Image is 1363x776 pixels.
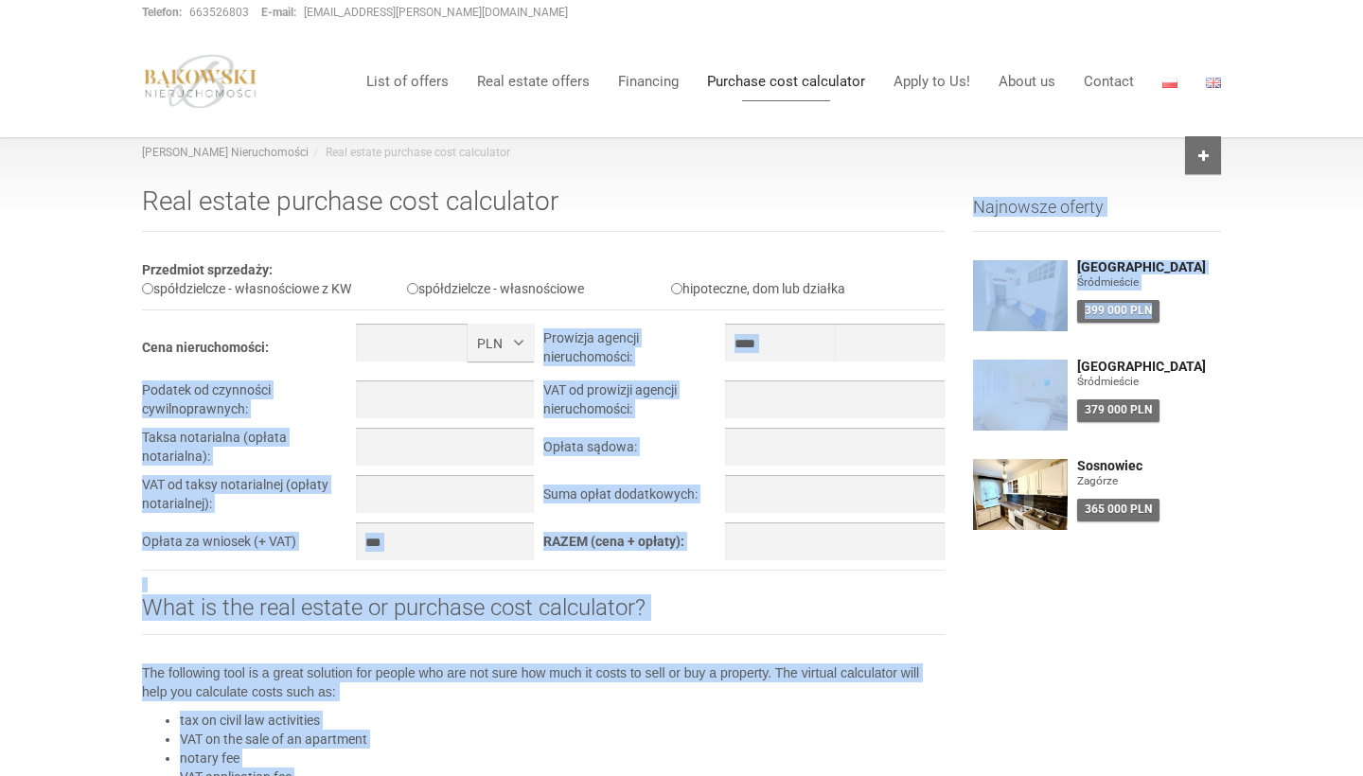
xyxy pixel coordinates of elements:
a: List of offers [352,62,463,100]
figure: Śródmieście [1077,274,1222,291]
td: Opłata sądowa: [543,428,725,475]
li: tax on civil law activities [180,711,945,730]
input: spółdzielcze - własnościowe [407,283,418,294]
a: [PERSON_NAME] Nieruchomości [142,146,309,159]
strong: Telefon: [142,6,182,19]
img: English [1206,78,1221,88]
b: Przedmiot sprzedaży: [142,262,273,277]
figure: Zagórze [1077,473,1222,489]
a: [GEOGRAPHIC_DATA] [1077,260,1222,274]
img: Polski [1162,78,1177,88]
a: Contact [1070,62,1148,100]
td: Taksa notarialna (opłata notarialna): [142,428,356,475]
strong: E-mail: [261,6,296,19]
button: PLN [468,324,534,362]
img: logo [142,54,259,109]
td: Suma opłat dodatkowych: [543,475,725,522]
a: Financing [604,62,693,100]
div: 365 000 PLN [1077,499,1159,520]
span: PLN [477,334,510,353]
a: Apply to Us! [879,62,984,100]
a: 663526803 [189,6,249,19]
td: VAT od taksy notarialnej (opłaty notarialnej): [142,475,356,522]
input: hipoteczne, dom lub działka [671,283,682,294]
input: spółdzielcze - własnościowe z KW [142,283,153,294]
a: [GEOGRAPHIC_DATA] [1077,360,1222,374]
h2: What is the real estate or purchase cost calculator? [142,595,945,635]
a: Sosnowiec [1077,459,1222,473]
h3: Najnowsze oferty [973,198,1222,232]
label: spółdzielcze - własnościowe z KW [142,281,351,296]
li: VAT on the sale of an apartment [180,730,945,749]
h1: Real estate purchase cost calculator [142,187,945,232]
b: Cena nieruchomości: [142,340,269,355]
li: Real estate purchase cost calculator [309,145,510,161]
td: Opłata za wniosek (+ VAT) [142,522,356,570]
td: Prowizja agencji nieruchomości: [543,324,725,380]
li: notary fee [180,749,945,767]
a: Purchase cost calculator [693,62,879,100]
label: hipoteczne, dom lub działka [671,281,845,296]
a: About us [984,62,1070,100]
b: RAZEM (cena + opłaty): [543,534,684,549]
div: 399 000 PLN [1077,300,1159,322]
a: Real estate offers [463,62,604,100]
p: The following tool is a great solution for people who are not sure how much it costs to sell or b... [142,663,945,701]
div: 379 000 PLN [1077,399,1159,421]
td: Podatek od czynności cywilnoprawnych: [142,380,356,428]
a: [EMAIL_ADDRESS][PERSON_NAME][DOMAIN_NAME] [304,6,568,19]
label: spółdzielcze - własnościowe [407,281,584,296]
figure: Śródmieście [1077,374,1222,390]
td: VAT od prowizji agencji nieruchomości: [543,380,725,428]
